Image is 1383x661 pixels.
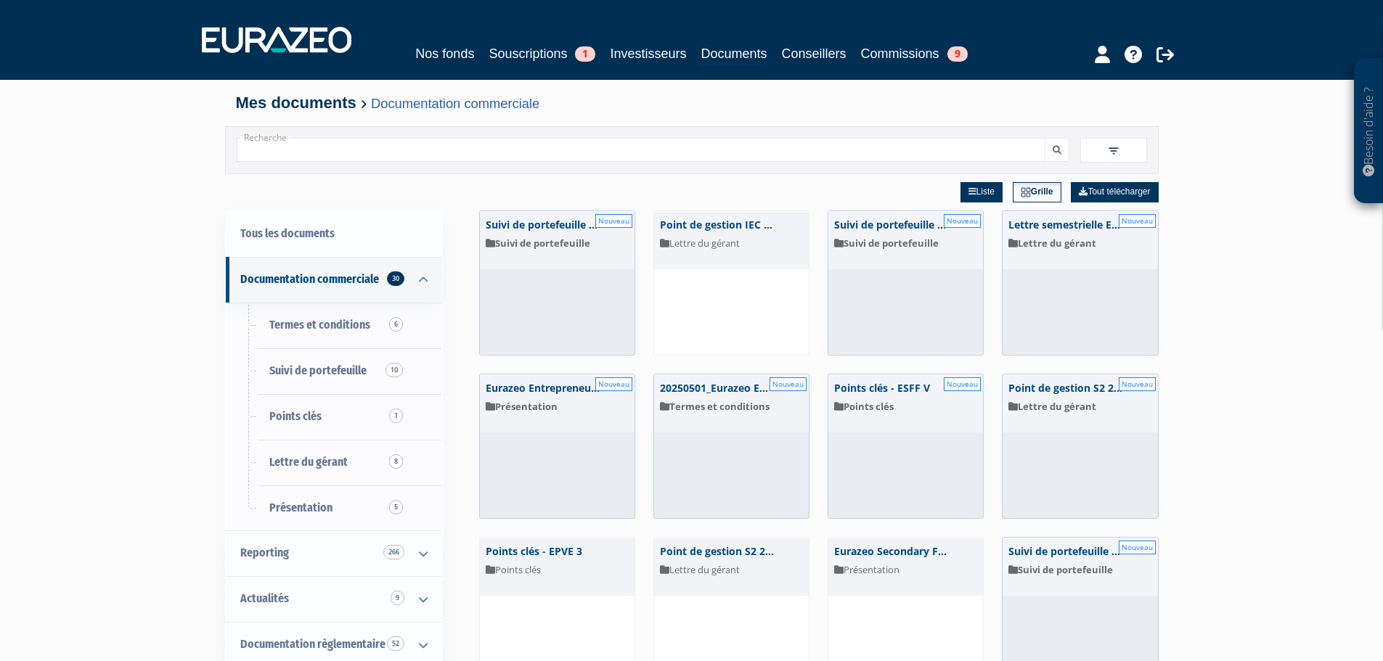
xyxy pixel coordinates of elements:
[383,545,404,559] span: 266
[389,500,403,514] span: 5
[240,272,379,286] span: Documentation commerciale
[269,364,367,377] span: Suivi de portefeuille
[269,318,370,332] span: Termes et conditions
[960,182,1003,202] a: Liste
[389,317,403,332] span: 6
[701,44,767,66] a: Documents
[226,303,442,348] a: Termes et conditions6
[389,408,403,423] span: 1
[226,530,442,576] a: Reporting 266
[575,46,595,62] span: 1
[415,44,474,64] a: Nos fonds
[861,44,968,64] a: Commissions9
[947,46,968,62] span: 9
[387,636,404,651] span: 52
[1107,144,1120,157] img: filter.svg
[489,44,595,64] a: Souscriptions1
[371,96,539,111] a: Documentation commerciale
[237,138,1045,162] input: Recherche
[202,27,351,53] img: 1732889491-logotype_eurazeo_blanc_rvb.png
[226,576,442,622] a: Actualités 9
[226,485,442,531] a: Présentation5
[226,394,442,440] a: Points clés1
[226,211,442,257] a: Tous les documents
[385,363,403,377] span: 10
[1013,182,1061,202] a: Grille
[1360,66,1377,197] p: Besoin d'aide ?
[226,257,442,303] a: Documentation commerciale 30
[269,409,322,423] span: Points clés
[240,637,385,651] span: Documentation règlementaire
[226,440,442,485] a: Lettre du gérant8
[236,94,1148,112] h4: Mes documents
[387,271,404,286] span: 30
[1071,182,1158,202] a: Tout télécharger
[391,591,404,605] span: 9
[269,455,348,469] span: Lettre du gérant
[782,44,846,64] a: Conseillers
[240,591,289,605] span: Actualités
[240,546,289,559] span: Reporting
[389,454,403,469] span: 8
[610,44,686,64] a: Investisseurs
[226,348,442,394] a: Suivi de portefeuille10
[269,501,333,514] span: Présentation
[1021,187,1031,197] img: grid.svg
